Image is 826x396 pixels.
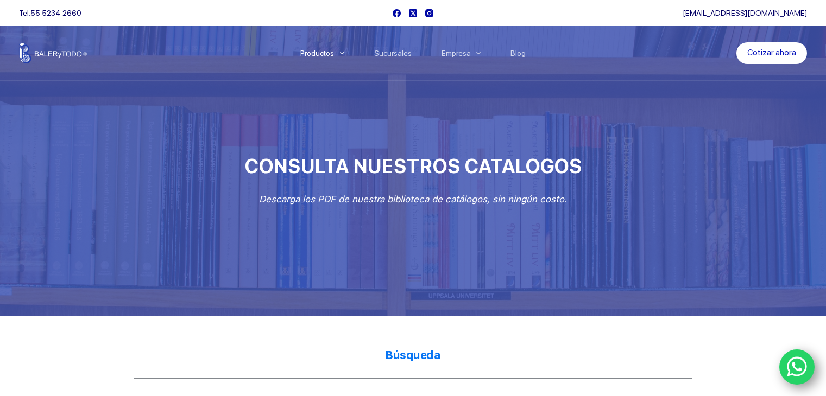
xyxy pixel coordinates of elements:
a: X (Twitter) [409,9,417,17]
a: Cotizar ahora [736,42,807,64]
nav: Menu Principal [285,26,541,80]
a: [EMAIL_ADDRESS][DOMAIN_NAME] [683,9,807,17]
a: 55 5234 2660 [30,9,81,17]
img: Balerytodo [19,43,87,63]
em: Descarga los PDF de nuestra biblioteca de catálogos, sin ningún costo. [259,194,567,205]
a: WhatsApp [779,349,815,385]
a: Instagram [425,9,433,17]
span: Tel. [19,9,81,17]
strong: Búsqueda [385,348,440,362]
span: CONSULTA NUESTROS CATALOGOS [244,155,582,178]
a: Facebook [393,9,401,17]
